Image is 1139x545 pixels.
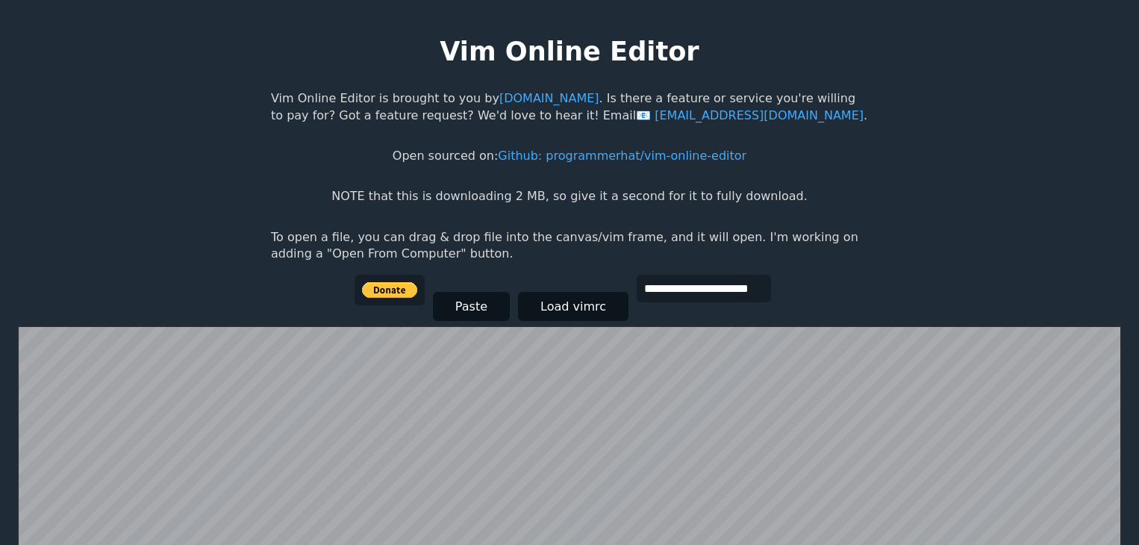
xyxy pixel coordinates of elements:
[331,188,807,205] p: NOTE that this is downloading 2 MB, so give it a second for it to fully download.
[518,292,628,321] button: Load vimrc
[498,149,746,163] a: Github: programmerhat/vim-online-editor
[393,148,746,164] p: Open sourced on:
[271,90,868,124] p: Vim Online Editor is brought to you by . Is there a feature or service you're willing to pay for?...
[433,292,510,321] button: Paste
[440,33,699,69] h1: Vim Online Editor
[271,229,868,263] p: To open a file, you can drag & drop file into the canvas/vim frame, and it will open. I'm working...
[636,108,864,122] a: [EMAIL_ADDRESS][DOMAIN_NAME]
[499,91,599,105] a: [DOMAIN_NAME]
